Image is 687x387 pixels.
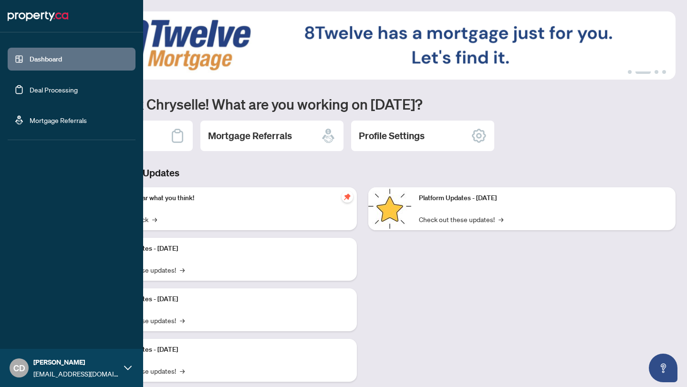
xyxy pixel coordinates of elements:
button: 3 [655,70,658,74]
a: Mortgage Referrals [30,116,87,124]
h2: Mortgage Referrals [208,129,292,143]
p: Platform Updates - [DATE] [100,244,349,254]
span: → [180,315,185,326]
span: → [180,265,185,275]
span: → [180,366,185,376]
p: Platform Updates - [DATE] [100,294,349,305]
img: logo [8,9,68,24]
h3: Brokerage & Industry Updates [50,166,676,180]
button: 4 [662,70,666,74]
button: 1 [628,70,632,74]
span: → [499,214,503,224]
a: Check out these updates!→ [419,214,503,224]
a: Deal Processing [30,85,78,94]
button: Open asap [649,354,677,382]
a: Dashboard [30,55,62,63]
button: 2 [635,70,651,74]
span: CD [13,361,25,375]
span: → [152,214,157,224]
img: Slide 1 [50,11,676,80]
img: Platform Updates - June 23, 2025 [368,187,411,230]
h2: Profile Settings [359,129,425,143]
p: We want to hear what you think! [100,193,349,204]
span: [PERSON_NAME] [33,357,119,367]
h1: Welcome back Chryselle! What are you working on [DATE]? [50,95,676,113]
p: Platform Updates - [DATE] [419,193,668,204]
span: pushpin [342,191,353,203]
p: Platform Updates - [DATE] [100,345,349,355]
span: [EMAIL_ADDRESS][DOMAIN_NAME] [33,368,119,379]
